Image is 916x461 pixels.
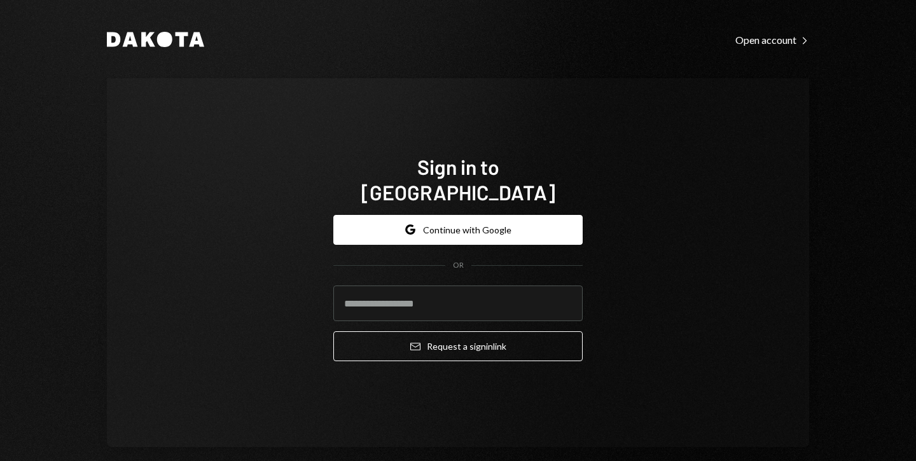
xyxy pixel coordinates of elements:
[333,154,583,205] h1: Sign in to [GEOGRAPHIC_DATA]
[735,32,809,46] a: Open account
[453,260,464,271] div: OR
[333,331,583,361] button: Request a signinlink
[735,34,809,46] div: Open account
[333,215,583,245] button: Continue with Google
